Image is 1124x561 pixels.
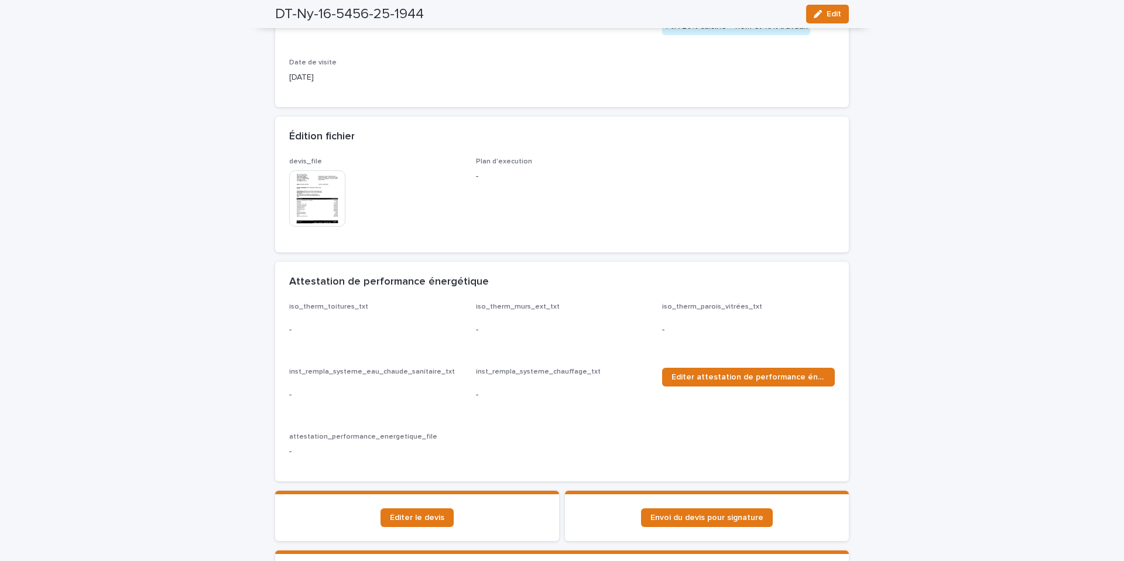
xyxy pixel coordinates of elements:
[289,446,462,458] p: -
[390,514,444,522] span: Éditer le devis
[476,389,649,401] p: -
[806,5,849,23] button: Edit
[671,373,825,381] span: Éditer attestation de performance énergétique
[476,303,560,310] span: iso_therm_murs_ext_txt
[827,10,841,18] span: Edit
[289,59,337,66] span: Date de visite
[476,158,532,165] span: Plan d'execution
[662,368,835,386] a: Éditer attestation de performance énergétique
[662,324,835,336] p: -
[650,514,763,522] span: Envoi du devis pour signature
[275,6,424,23] h2: DT-Ny-16-5456-25-1944
[289,303,368,310] span: iso_therm_toitures_txt
[641,508,773,527] a: Envoi du devis pour signature
[289,324,462,336] p: -
[476,368,601,375] span: inst_rempla_systeme_chauffage_txt
[289,131,355,143] h2: Édition fichier
[289,433,437,440] span: attestation_performance_energetique_file
[289,368,455,375] span: inst_rempla_systeme_eau_chaude_sanitaire_txt
[662,303,762,310] span: iso_therm_parois_vitrées_txt
[289,276,489,289] h2: Attestation de performance énergétique
[381,508,454,527] a: Éditer le devis
[476,324,649,336] p: -
[289,158,322,165] span: devis_file
[289,389,462,401] p: -
[476,170,649,183] p: -
[289,71,462,84] p: [DATE]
